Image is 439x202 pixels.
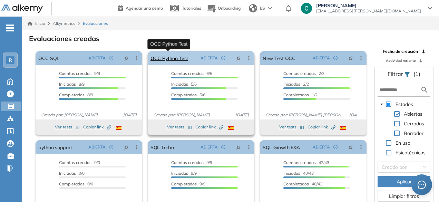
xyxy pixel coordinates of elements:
[167,123,192,131] button: Ver tests
[316,8,421,14] span: [EMAIL_ADDRESS][PERSON_NAME][DOMAIN_NAME]
[228,126,234,130] img: ESP
[55,123,80,131] button: Ver tests
[171,171,197,176] span: 9/9
[283,71,316,76] span: Cuentas creadas
[59,160,91,165] span: Cuentas creadas
[171,92,197,97] span: Completados
[402,119,426,128] span: Cerradas
[119,52,134,64] button: pushpin
[308,124,335,130] span: Copiar link
[201,144,218,150] span: ABIERTA
[171,171,188,176] span: Iniciadas
[397,178,412,185] span: Aplicar
[147,39,190,49] div: OCC Python Test
[348,144,353,150] span: pushpin
[59,71,100,76] span: 9/9
[396,150,426,156] span: Psicotécnicos
[343,142,358,153] button: pushpin
[124,144,129,150] span: pushpin
[118,3,163,12] a: Agendar una demo
[171,71,212,76] span: 6/6
[283,171,314,176] span: 40/43
[233,112,252,118] span: [DATE]
[171,92,205,97] span: 5/6
[340,126,346,130] img: ESP
[171,181,205,186] span: 9/9
[231,52,246,64] button: pushpin
[402,129,425,137] span: Borrador
[263,51,295,65] a: New Test OCC
[236,144,241,150] span: pushpin
[404,130,423,136] span: Borrador
[394,148,427,157] span: Psicotécnicos
[283,92,318,97] span: 1/2
[59,81,85,87] span: 8/9
[38,112,100,118] span: Creado por: [PERSON_NAME]
[347,112,364,118] span: [DATE]
[283,171,300,176] span: Iniciadas
[378,191,430,202] button: Limpiar filtros
[109,56,113,60] span: check-circle
[38,51,59,65] a: OCC SQL
[396,101,413,107] span: Estados
[201,55,218,61] span: ABIERTA
[195,123,223,131] button: Copiar link
[150,112,213,118] span: Creado por: [PERSON_NAME]
[420,86,429,94] img: search icon
[195,124,223,130] span: Copiar link
[283,181,309,186] span: Completados
[88,144,106,150] span: ABIERTA
[218,6,241,11] span: Onboarding
[126,6,163,11] span: Agendar una demo
[171,81,188,87] span: Iniciadas
[59,171,76,176] span: Iniciadas
[283,81,309,87] span: 2/2
[124,55,129,61] span: pushpin
[279,123,304,131] button: Ver tests
[308,123,335,131] button: Copiar link
[236,55,241,61] span: pushpin
[333,145,338,149] span: check-circle
[394,139,412,147] span: En uso
[59,71,91,76] span: Cuentas creadas
[313,144,330,150] span: ABIERTA
[120,112,139,118] span: [DATE]
[59,171,85,176] span: 0/0
[59,160,100,165] span: 0/0
[388,70,404,77] span: Filtrar
[263,112,347,118] span: Creado por: [PERSON_NAME] [PERSON_NAME]
[59,92,93,97] span: 8/9
[150,51,188,65] a: OCC Python Test
[316,3,421,8] span: [PERSON_NAME]
[88,55,106,61] span: ABIERTA
[171,181,197,186] span: Completados
[268,7,272,10] img: arrow
[171,81,197,87] span: 5/6
[283,160,316,165] span: Cuentas creadas
[109,145,113,149] span: check-circle
[171,160,212,165] span: 9/9
[83,124,111,130] span: Copiar link
[6,27,14,29] i: -
[119,142,134,153] button: pushpin
[249,4,257,12] img: world
[348,55,353,61] span: pushpin
[1,4,43,13] img: Logo
[394,100,414,108] span: Estados
[221,56,225,60] span: check-circle
[59,181,93,186] span: 0/0
[231,142,246,153] button: pushpin
[263,140,300,154] a: SQL Growth E&A
[396,140,410,146] span: En uso
[260,5,265,11] span: ES
[283,81,300,87] span: Iniciadas
[83,123,111,131] button: Copiar link
[150,140,174,154] a: SQL Turbo
[404,111,422,117] span: Abiertas
[413,70,420,78] span: (1)
[59,81,76,87] span: Iniciadas
[59,92,85,97] span: Completados
[333,56,338,60] span: check-circle
[386,58,416,63] span: Actividad reciente
[343,52,358,64] button: pushpin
